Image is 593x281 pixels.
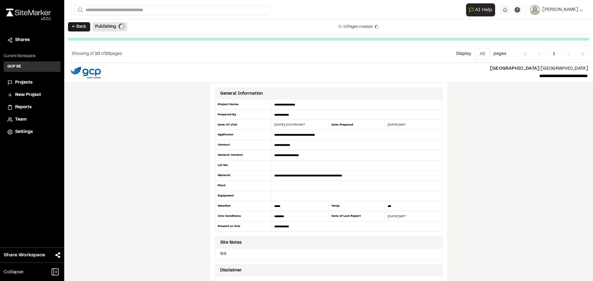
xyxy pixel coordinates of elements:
[220,239,242,246] div: Site Notes
[215,100,272,110] div: Project Name
[329,211,385,221] div: Date of Last Report
[15,129,33,135] span: Settings
[329,201,385,211] div: Temp
[4,268,23,276] span: Collapse
[215,181,272,191] div: Plant
[338,24,372,30] p: 0 /
[220,90,263,97] div: General Information
[215,140,272,150] div: Contact
[15,116,27,123] span: Team
[456,51,471,57] p: Display
[15,104,32,111] span: Reports
[215,221,272,231] div: Present at Site
[385,214,442,219] div: [DATE] MDT
[7,79,57,86] a: Projects
[72,51,122,57] p: of pages
[7,104,57,111] a: Reports
[15,37,30,43] span: Shares
[4,53,61,59] p: Current Workspace
[215,171,272,181] div: Material
[93,22,127,31] div: Publishing
[215,120,272,130] div: Date Of Visit
[466,3,495,16] button: Open AI Assistant
[490,67,540,71] span: [GEOGRAPHIC_DATA]
[7,116,57,123] a: Team
[530,5,540,15] img: User
[107,65,588,72] p: [GEOGRAPHIC_DATA]
[215,160,272,171] div: Lot No.
[215,150,272,160] div: General Contact
[215,130,272,140] div: Applicator
[519,48,589,60] nav: Navigation
[542,6,578,13] span: [PERSON_NAME]
[215,201,272,211] div: Weather
[69,65,102,80] img: file
[220,267,242,274] div: Disclaimer
[7,37,57,43] a: Shares
[15,92,41,98] span: New Project
[95,52,100,56] span: 10
[218,251,439,257] p: N/A
[494,51,506,57] p: page s
[6,16,51,22] div: Oh geez...please don't...
[74,5,85,15] button: Search
[466,3,498,16] div: Open AI Assistant
[15,79,32,86] span: Projects
[72,52,95,56] span: Showing of
[4,251,45,259] span: Share Workspace
[7,129,57,135] a: Settings
[105,52,110,56] span: 10
[475,48,490,60] button: All
[215,191,272,201] div: Equipment
[272,122,329,127] div: [DATE] 2:00 PM MDT
[530,5,583,15] button: [PERSON_NAME]
[385,122,442,127] div: [DATE] MDT
[7,92,57,98] a: New Project
[7,64,21,69] h3: GCP BE
[548,48,560,60] span: 1
[215,110,272,120] div: Prepared By
[6,9,51,16] img: rebrand.png
[329,120,385,130] div: Date Prepared
[475,6,492,14] span: AI Help
[343,24,372,30] span: 10 Pages created
[215,211,272,221] div: Site Conditions
[68,22,90,31] button: ← Back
